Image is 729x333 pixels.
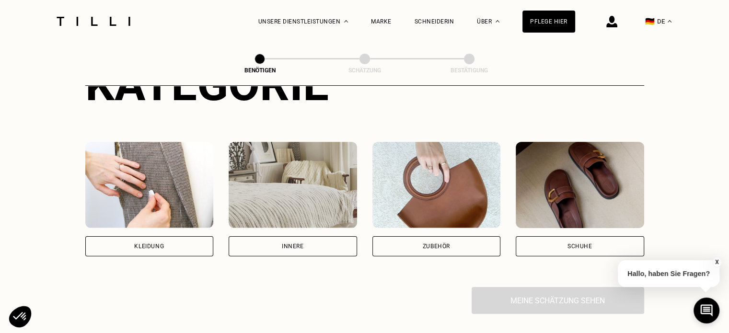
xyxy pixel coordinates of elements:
[344,20,348,23] img: Dropdown-Menü
[317,67,413,74] div: Schätzung
[421,67,517,74] div: Bestätigung
[371,18,392,25] a: Marke
[372,142,501,228] img: Zubehör
[212,67,308,74] div: Benötigen
[668,20,671,23] img: menu déroulant
[522,11,575,33] a: Pflege hier
[134,243,164,249] div: Kleidung
[606,16,617,27] img: Anmelde-Icon
[229,142,357,228] img: Innere
[496,20,499,23] img: Dropdown-Menü Über
[423,243,450,249] div: Zubehör
[645,17,655,26] span: 🇩🇪
[282,243,304,249] div: Innere
[516,142,644,228] img: Schuhe
[712,257,722,267] button: X
[415,18,454,25] a: Schneiderin
[53,17,134,26] img: Tilli Schneiderdienst Logo
[618,260,719,287] p: Hallo, haben Sie Fragen?
[85,142,214,228] img: Kleidung
[567,243,592,249] div: Schuhe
